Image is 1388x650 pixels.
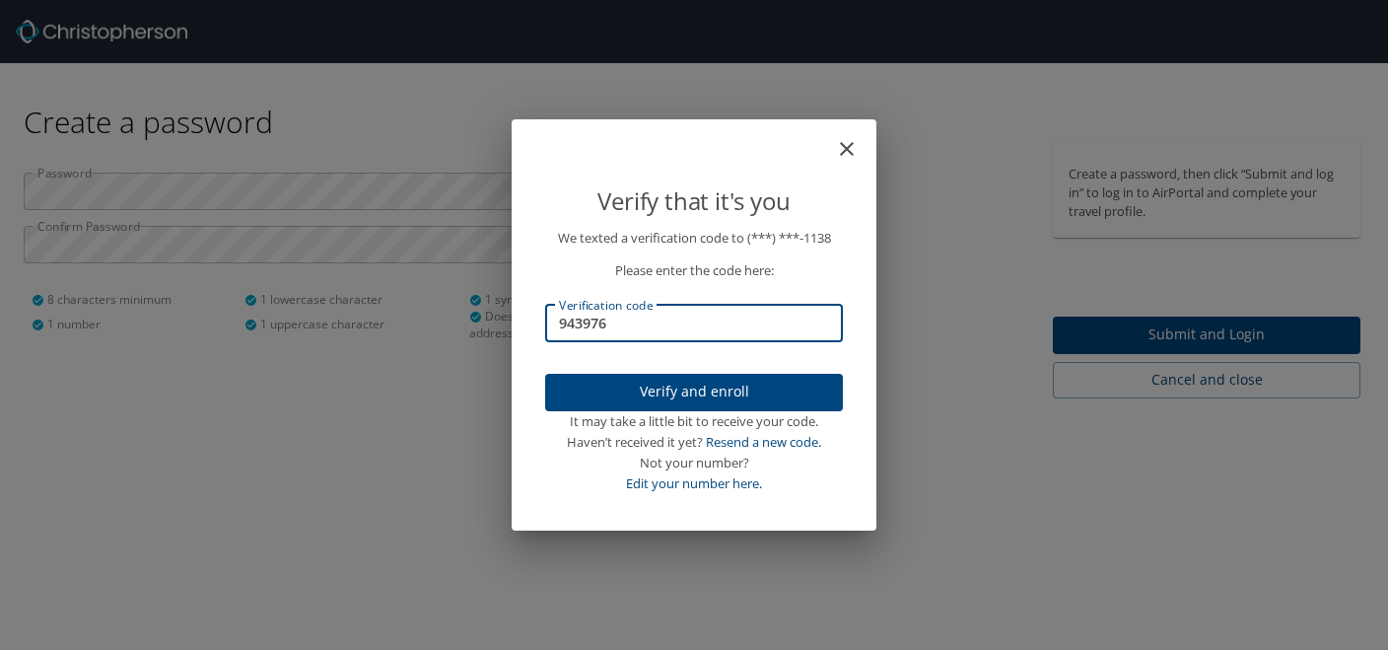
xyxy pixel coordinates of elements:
[545,453,843,473] div: Not your number?
[845,127,868,151] button: close
[545,182,843,220] p: Verify that it's you
[626,474,762,492] a: Edit your number here.
[561,380,827,404] span: Verify and enroll
[545,228,843,249] p: We texted a verification code to (***) ***- 1138
[545,411,843,432] div: It may take a little bit to receive your code.
[706,433,821,451] a: Resend a new code.
[545,432,843,453] div: Haven’t received it yet?
[545,374,843,412] button: Verify and enroll
[545,260,843,281] p: Please enter the code here:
